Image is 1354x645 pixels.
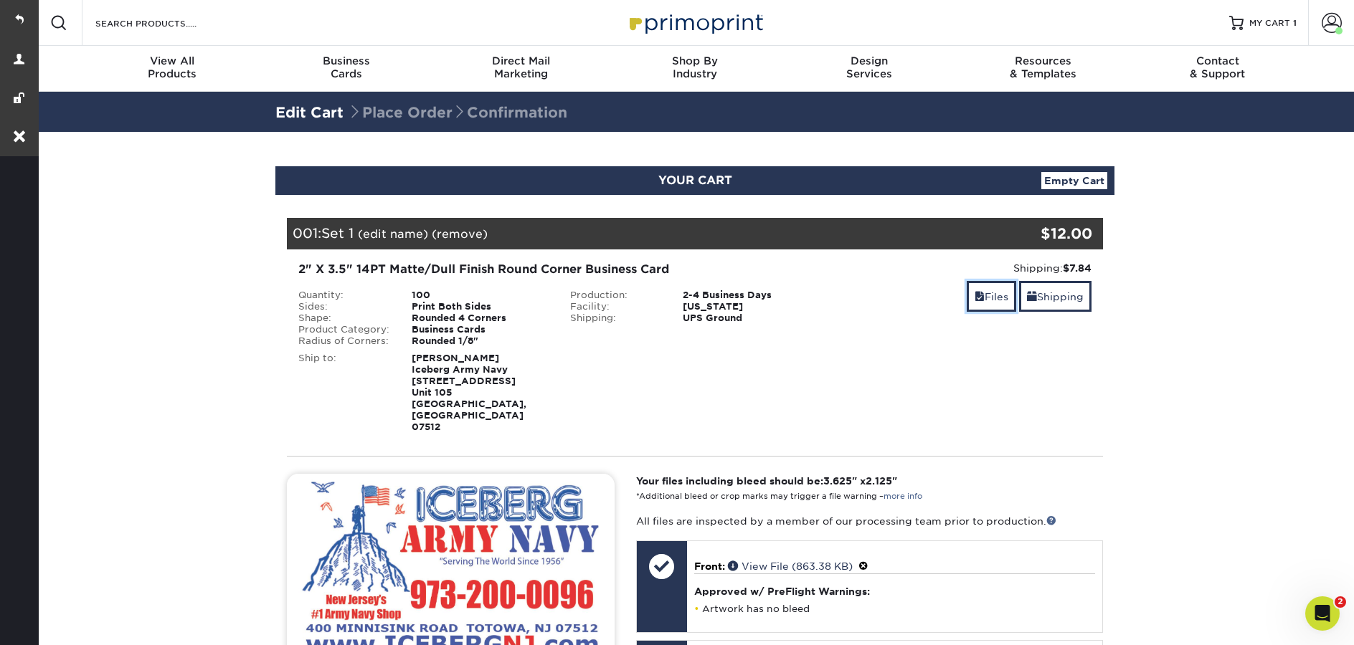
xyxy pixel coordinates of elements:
[288,301,401,312] div: Sides:
[967,281,1016,312] a: Files
[85,46,260,92] a: View AllProducts
[288,353,401,433] div: Ship to:
[348,104,567,121] span: Place Order Confirmation
[298,261,820,278] div: 2" X 3.5" 14PT Matte/Dull Finish Round Corner Business Card
[559,301,673,312] div: Facility:
[85,54,260,80] div: Products
[275,104,344,121] a: Edit Cart
[866,475,892,487] span: 2.125
[782,54,956,67] span: Design
[608,54,782,80] div: Industry
[288,312,401,324] div: Shape:
[401,290,559,301] div: 100
[358,227,428,241] a: (edit name)
[694,586,1095,597] h4: Approved w/ PreFlight Warnings:
[956,54,1130,67] span: Resources
[401,312,559,324] div: Rounded 4 Corners
[288,324,401,335] div: Product Category:
[823,475,852,487] span: 3.625
[1041,172,1107,189] a: Empty Cart
[672,301,830,312] div: [US_STATE]
[608,46,782,92] a: Shop ByIndustry
[1063,262,1092,274] strong: $7.84
[4,601,122,640] iframe: Google Customer Reviews
[1019,281,1092,312] a: Shipping
[1335,596,1346,608] span: 2
[782,54,956,80] div: Services
[559,312,673,324] div: Shipping:
[94,14,234,32] input: SEARCH PRODUCTS.....
[672,290,830,301] div: 2-4 Business Days
[636,514,1103,528] p: All files are inspected by a member of our processing team prior to production.
[728,560,853,572] a: View File (863.38 KB)
[1130,54,1305,67] span: Contact
[559,290,673,301] div: Production:
[412,353,526,432] strong: [PERSON_NAME] Iceberg Army Navy [STREET_ADDRESS] Unit 105 [GEOGRAPHIC_DATA], [GEOGRAPHIC_DATA] 07512
[288,335,401,347] div: Radius of Corners:
[401,301,559,312] div: Print Both Sides
[967,223,1092,244] div: $12.00
[434,46,608,92] a: Direct MailMarketing
[260,54,434,67] span: Business
[672,312,830,324] div: UPS Ground
[623,7,767,38] img: Primoprint
[636,475,897,487] strong: Your files including bleed should be: " x "
[260,46,434,92] a: BusinessCards
[287,218,967,249] div: 001:
[1305,596,1340,631] iframe: Intercom live chat
[694,603,1095,615] li: Artwork has no bleed
[401,335,559,347] div: Rounded 1/8"
[434,54,608,80] div: Marketing
[782,46,956,92] a: DesignServices
[1027,291,1037,302] span: shipping
[658,173,732,187] span: YOUR CART
[956,54,1130,80] div: & Templates
[85,54,260,67] span: View All
[608,54,782,67] span: Shop By
[260,54,434,80] div: Cards
[694,560,725,572] span: Front:
[288,290,401,301] div: Quantity:
[321,225,354,241] span: Set 1
[401,324,559,335] div: Business Cards
[975,291,985,302] span: files
[884,492,922,501] a: more info
[1130,46,1305,92] a: Contact& Support
[841,261,1092,275] div: Shipping:
[956,46,1130,92] a: Resources& Templates
[434,54,608,67] span: Direct Mail
[432,227,488,241] a: (remove)
[1293,18,1297,28] span: 1
[1130,54,1305,80] div: & Support
[1249,17,1290,29] span: MY CART
[636,492,922,501] small: *Additional bleed or crop marks may trigger a file warning –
